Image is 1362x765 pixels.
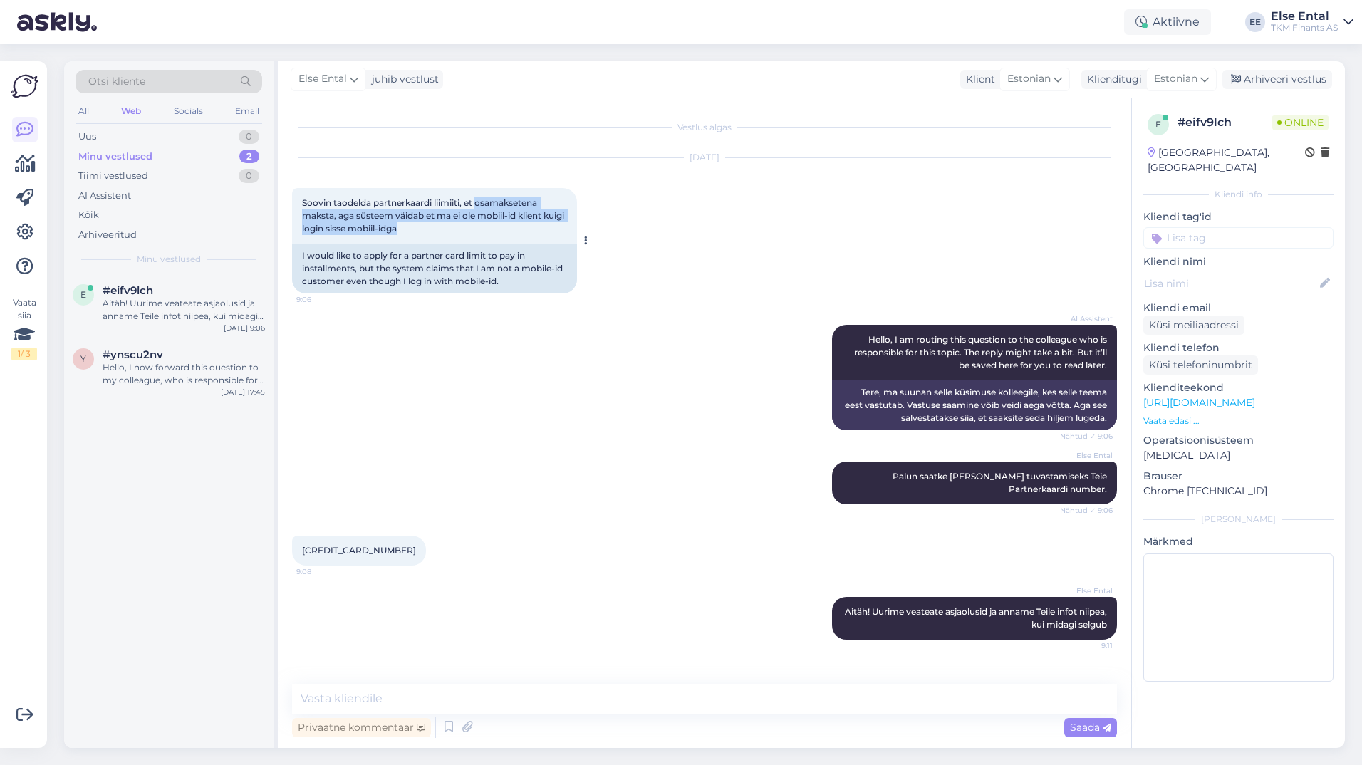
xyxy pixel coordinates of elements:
span: Else Ental [1059,450,1113,461]
span: Otsi kliente [88,74,145,89]
div: Arhiveeri vestlus [1222,70,1332,89]
span: #ynscu2nv [103,348,163,361]
div: [DATE] 9:06 [224,323,265,333]
span: 9:11 [1059,640,1113,651]
p: Vaata edasi ... [1143,415,1334,427]
div: 2 [239,150,259,164]
span: e [1155,119,1161,130]
p: Kliendi email [1143,301,1334,316]
a: [URL][DOMAIN_NAME] [1143,396,1255,409]
span: Palun saatke [PERSON_NAME] tuvastamiseks Teie Partnerkaardi number. [893,471,1109,494]
span: AI Assistent [1059,313,1113,324]
span: e [80,289,86,300]
p: Kliendi telefon [1143,340,1334,355]
div: [GEOGRAPHIC_DATA], [GEOGRAPHIC_DATA] [1148,145,1305,175]
div: All [76,102,92,120]
span: Saada [1070,721,1111,734]
div: Web [118,102,144,120]
p: Kliendi tag'id [1143,209,1334,224]
p: Operatsioonisüsteem [1143,433,1334,448]
span: Nähtud ✓ 9:06 [1059,505,1113,516]
div: Klienditugi [1081,72,1142,87]
input: Lisa nimi [1144,276,1317,291]
span: Estonian [1007,71,1051,87]
div: Vaata siia [11,296,37,360]
span: 9:06 [296,294,350,305]
div: Else Ental [1271,11,1338,22]
span: #eifv9lch [103,284,153,297]
div: Privaatne kommentaar [292,718,431,737]
span: 9:08 [296,566,350,577]
div: 0 [239,169,259,183]
p: Klienditeekond [1143,380,1334,395]
div: Hello, I now forward this question to my colleague, who is responsible for this. The reply will b... [103,361,265,387]
span: y [80,353,86,364]
p: Märkmed [1143,534,1334,549]
span: Else Ental [1059,586,1113,596]
div: Uus [78,130,96,144]
div: Aktiivne [1124,9,1211,35]
div: # eifv9lch [1178,114,1272,131]
p: Chrome [TECHNICAL_ID] [1143,484,1334,499]
div: AI Assistent [78,189,131,203]
div: 0 [239,130,259,144]
div: Vestlus algas [292,121,1117,134]
span: [CREDIT_CARD_NUMBER] [302,545,416,556]
span: Aitäh! Uurime veateate asjaolusid ja anname Teile infot niipea, kui midagi selgub [845,606,1109,630]
span: Hello, I am routing this question to the colleague who is responsible for this topic. The reply m... [854,334,1109,370]
div: Tere, ma suunan selle küsimuse kolleegile, kes selle teema eest vastutab. Vastuse saamine võib ve... [832,380,1117,430]
div: I would like to apply for a partner card limit to pay in installments, but the system claims that... [292,244,577,293]
div: 1 / 3 [11,348,37,360]
span: Soovin taodelda partnerkaardi liimiiti, et osamaksetena maksta, aga süsteem väidab et ma ei ole m... [302,197,566,234]
div: juhib vestlust [366,72,439,87]
div: Kliendi info [1143,188,1334,201]
img: Askly Logo [11,73,38,100]
div: Aitäh! Uurime veateate asjaolusid ja anname Teile infot niipea, kui midagi selgub [103,297,265,323]
div: Küsi telefoninumbrit [1143,355,1258,375]
div: Arhiveeritud [78,228,137,242]
div: Email [232,102,262,120]
div: Küsi meiliaadressi [1143,316,1244,335]
span: Estonian [1154,71,1197,87]
div: Socials [171,102,206,120]
p: Brauser [1143,469,1334,484]
div: EE [1245,12,1265,32]
p: [MEDICAL_DATA] [1143,448,1334,463]
div: Klient [960,72,995,87]
span: Nähtud ✓ 9:06 [1059,431,1113,442]
div: Minu vestlused [78,150,152,164]
div: Tiimi vestlused [78,169,148,183]
div: TKM Finants AS [1271,22,1338,33]
p: Kliendi nimi [1143,254,1334,269]
span: Else Ental [298,71,347,87]
div: [DATE] [292,151,1117,164]
span: Online [1272,115,1329,130]
span: Minu vestlused [137,253,201,266]
a: Else EntalTKM Finants AS [1271,11,1353,33]
div: Kõik [78,208,99,222]
div: [PERSON_NAME] [1143,513,1334,526]
div: [DATE] 17:45 [221,387,265,397]
input: Lisa tag [1143,227,1334,249]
